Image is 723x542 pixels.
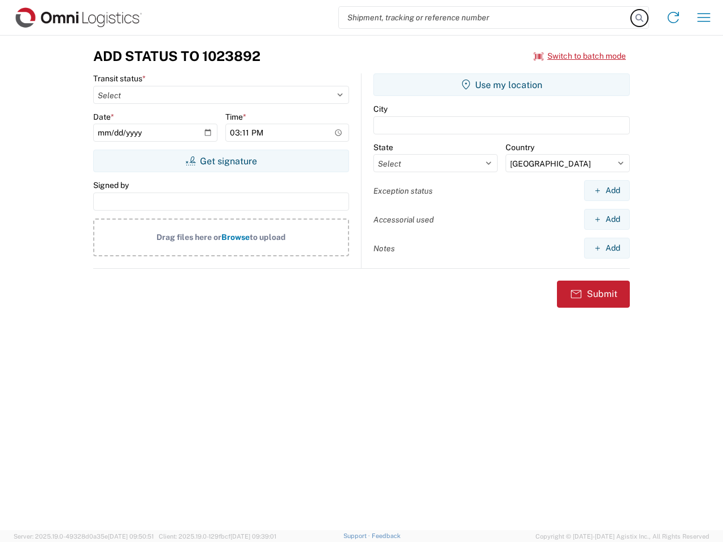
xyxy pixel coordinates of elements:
label: Signed by [93,180,129,190]
button: Use my location [373,73,630,96]
button: Add [584,238,630,259]
label: City [373,104,387,114]
button: Add [584,180,630,201]
span: Copyright © [DATE]-[DATE] Agistix Inc., All Rights Reserved [535,531,709,541]
h3: Add Status to 1023892 [93,48,260,64]
label: Transit status [93,73,146,84]
label: Accessorial used [373,215,434,225]
span: Server: 2025.19.0-49328d0a35e [14,533,154,540]
label: State [373,142,393,152]
label: Time [225,112,246,122]
button: Switch to batch mode [534,47,626,65]
label: Date [93,112,114,122]
label: Country [506,142,534,152]
a: Feedback [372,532,400,539]
span: [DATE] 09:39:01 [230,533,276,540]
span: Drag files here or [156,233,221,242]
span: [DATE] 09:50:51 [108,533,154,540]
button: Add [584,209,630,230]
label: Exception status [373,186,433,196]
button: Get signature [93,150,349,172]
span: Client: 2025.19.0-129fbcf [159,533,276,540]
span: to upload [250,233,286,242]
input: Shipment, tracking or reference number [339,7,631,28]
button: Submit [557,281,630,308]
span: Browse [221,233,250,242]
a: Support [343,532,372,539]
label: Notes [373,243,395,253]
